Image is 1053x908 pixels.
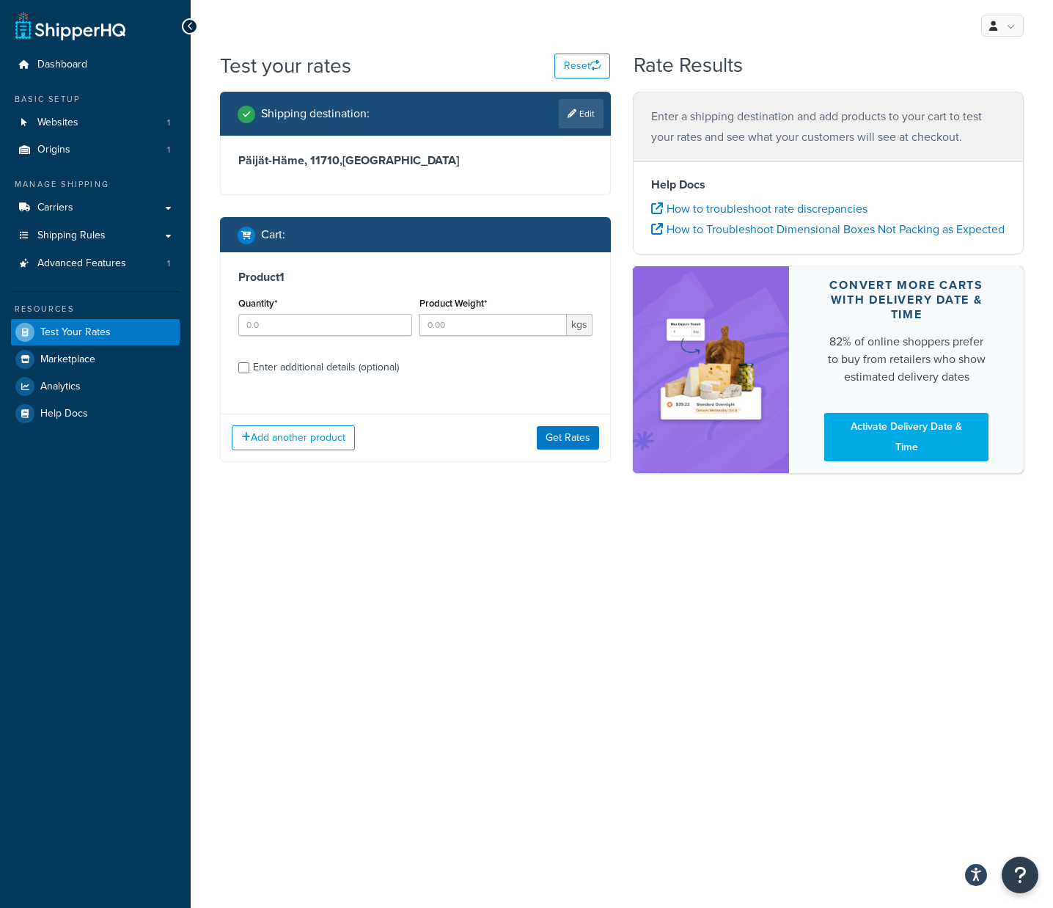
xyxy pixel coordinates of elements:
[11,178,180,191] div: Manage Shipping
[651,176,1005,194] h4: Help Docs
[824,413,988,461] a: Activate Delivery Date & Time
[11,400,180,427] a: Help Docs
[655,291,767,448] img: feature-image-ddt-36eae7f7280da8017bfb280eaccd9c446f90b1fe08728e4019434db127062ab4.png
[40,408,88,420] span: Help Docs
[238,362,249,373] input: Enter additional details (optional)
[238,314,412,336] input: 0.0
[1002,857,1038,893] button: Open Resource Center
[238,298,277,309] label: Quantity*
[37,117,78,129] span: Websites
[40,381,81,393] span: Analytics
[238,153,592,168] h3: Päijät-Häme, 11710 , [GEOGRAPHIC_DATA]
[559,99,603,128] a: Edit
[824,333,988,386] div: 82% of online shoppers prefer to buy from retailers who show estimated delivery dates
[824,278,988,322] div: Convert more carts with delivery date & time
[11,250,180,277] a: Advanced Features1
[419,314,568,336] input: 0.00
[238,270,592,285] h3: Product 1
[419,298,487,309] label: Product Weight*
[220,51,351,80] h1: Test your rates
[37,59,87,71] span: Dashboard
[11,319,180,345] a: Test Your Rates
[651,200,867,217] a: How to troubleshoot rate discrepancies
[11,222,180,249] a: Shipping Rules
[11,136,180,164] li: Origins
[11,51,180,78] a: Dashboard
[37,144,70,156] span: Origins
[554,54,610,78] button: Reset
[11,194,180,221] a: Carriers
[261,107,370,120] h2: Shipping destination :
[167,117,170,129] span: 1
[11,109,180,136] li: Websites
[11,136,180,164] a: Origins1
[537,426,599,450] button: Get Rates
[651,221,1005,238] a: How to Troubleshoot Dimensional Boxes Not Packing as Expected
[634,54,743,77] h2: Rate Results
[232,425,355,450] button: Add another product
[40,326,111,339] span: Test Your Rates
[11,303,180,315] div: Resources
[37,202,73,214] span: Carriers
[651,106,1005,147] p: Enter a shipping destination and add products to your cart to test your rates and see what your c...
[253,357,399,378] div: Enter additional details (optional)
[11,346,180,373] a: Marketplace
[11,250,180,277] li: Advanced Features
[40,354,95,366] span: Marketplace
[11,93,180,106] div: Basic Setup
[37,257,126,270] span: Advanced Features
[167,257,170,270] span: 1
[37,230,106,242] span: Shipping Rules
[261,228,285,241] h2: Cart :
[11,373,180,400] a: Analytics
[11,109,180,136] a: Websites1
[567,314,592,336] span: kgs
[167,144,170,156] span: 1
